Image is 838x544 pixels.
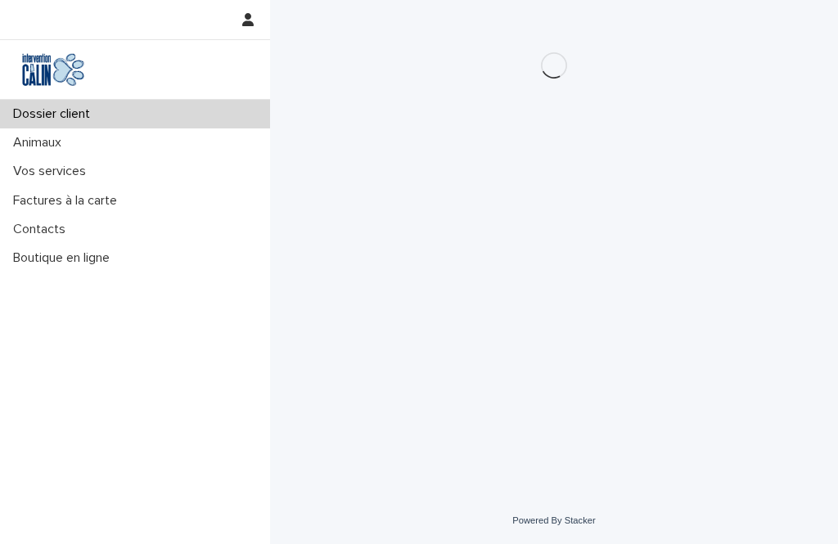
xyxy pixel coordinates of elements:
[512,515,595,525] a: Powered By Stacker
[7,164,99,179] p: Vos services
[7,222,79,237] p: Contacts
[7,135,74,151] p: Animaux
[7,106,103,122] p: Dossier client
[13,53,93,86] img: Y0SYDZVsQvbSeSFpbQoq
[7,193,130,209] p: Factures à la carte
[7,250,123,266] p: Boutique en ligne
